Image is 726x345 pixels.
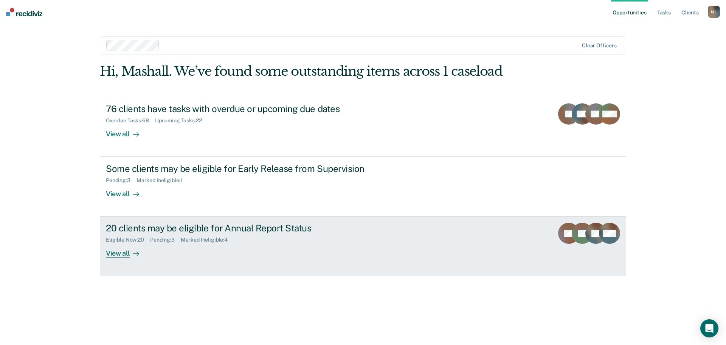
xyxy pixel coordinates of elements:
[708,6,720,18] div: M L
[106,223,371,234] div: 20 clients may be eligible for Annual Report Status
[106,103,371,114] div: 76 clients have tasks with overdue or upcoming due dates
[106,163,371,174] div: Some clients may be eligible for Early Release from Supervision
[100,157,626,217] a: Some clients may be eligible for Early Release from SupervisionPending:3Marked Ineligible:1View all
[100,97,626,157] a: 76 clients have tasks with overdue or upcoming due datesOverdue Tasks:68Upcoming Tasks:22View all
[106,184,148,198] div: View all
[106,237,150,243] div: Eligible Now : 20
[106,123,148,138] div: View all
[6,8,42,16] img: Recidiviz
[700,319,718,337] div: Open Intercom Messenger
[150,237,181,243] div: Pending : 3
[155,117,208,124] div: Upcoming Tasks : 22
[106,117,155,124] div: Overdue Tasks : 68
[181,237,234,243] div: Marked Ineligible : 4
[137,177,188,184] div: Marked Ineligible : 1
[106,243,148,258] div: View all
[582,42,617,49] div: Clear officers
[100,64,521,79] div: Hi, Mashall. We’ve found some outstanding items across 1 caseload
[100,217,626,276] a: 20 clients may be eligible for Annual Report StatusEligible Now:20Pending:3Marked Ineligible:4Vie...
[106,177,137,184] div: Pending : 3
[708,6,720,18] button: ML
